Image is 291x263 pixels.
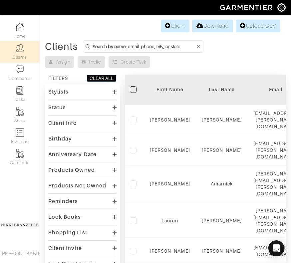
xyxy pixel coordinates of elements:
[48,245,82,252] div: Client Invite
[48,198,78,205] div: Reminders
[48,167,95,173] div: Products Owned
[48,120,77,127] div: Client Info
[16,129,24,137] img: orders-icon-0abe47150d42831381b5fb84f609e132dff9fe21cb692f30cb5eec754e2cba89.png
[217,2,277,13] img: garmentier-logo-header-white-b43fb05a5012e4ada735d5af1a66efaba907eab6374d6393d1fbf88cb4ef424d.png
[45,43,78,50] div: Clients
[48,135,72,142] div: Birthday
[211,181,233,186] a: Amarnick
[48,214,81,220] div: Look Books
[16,44,24,52] img: clients-icon-6bae9207a08558b7cb47a8932f037763ab4055f8c8b6bfacd5dc20c3e0201464.png
[150,86,190,93] div: First Name
[202,147,242,153] a: [PERSON_NAME]
[48,104,66,111] div: Status
[150,181,190,186] a: [PERSON_NAME]
[87,75,117,82] button: CLEAR ALL
[202,117,242,123] a: [PERSON_NAME]
[48,89,69,95] div: Stylists
[90,75,114,82] div: CLEAR ALL
[145,75,195,105] th: Toggle SortBy
[277,3,286,12] img: gear-icon-white-bd11855cb880d31180b6d7d6211b90ccbf57a29d726f0c71d8c61bd08dd39cc2.png
[150,117,190,123] a: [PERSON_NAME]
[202,248,242,254] a: [PERSON_NAME]
[192,20,233,32] a: Download
[150,147,190,153] a: [PERSON_NAME]
[200,86,244,93] div: Last Name
[161,218,178,223] a: Lauren
[16,149,24,158] img: garments-icon-b7da505a4dc4fd61783c78ac3ca0ef83fa9d6f193b1c9dc38574b1d14d53ca28.png
[16,65,24,74] img: comment-icon-a0a6a9ef722e966f86d9cbdc48e553b5cf19dbc54f86b18d962a5391bc8f6eb6.png
[195,75,249,105] th: Toggle SortBy
[48,229,87,236] div: Shopping List
[48,151,97,158] div: Anniversary Date
[48,182,106,189] div: Products Not Owned
[202,218,242,223] a: [PERSON_NAME]
[16,86,24,95] img: reminder-icon-8004d30b9f0a5d33ae49ab947aed9ed385cf756f9e5892f1edd6e32f2345188e.png
[16,108,24,116] img: garments-icon-b7da505a4dc4fd61783c78ac3ca0ef83fa9d6f193b1c9dc38574b1d14d53ca28.png
[150,248,190,254] a: [PERSON_NAME]
[48,75,68,82] div: FILTERS
[16,23,24,31] img: dashboard-icon-dbcd8f5a0b271acd01030246c82b418ddd0df26cd7fceb0bd07c9910d44c42f6.png
[268,240,284,256] div: Open Intercom Messenger
[93,42,196,51] input: Search by name, email, phone, city, or state
[236,20,280,32] a: Upload CSV
[161,20,189,32] a: Client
